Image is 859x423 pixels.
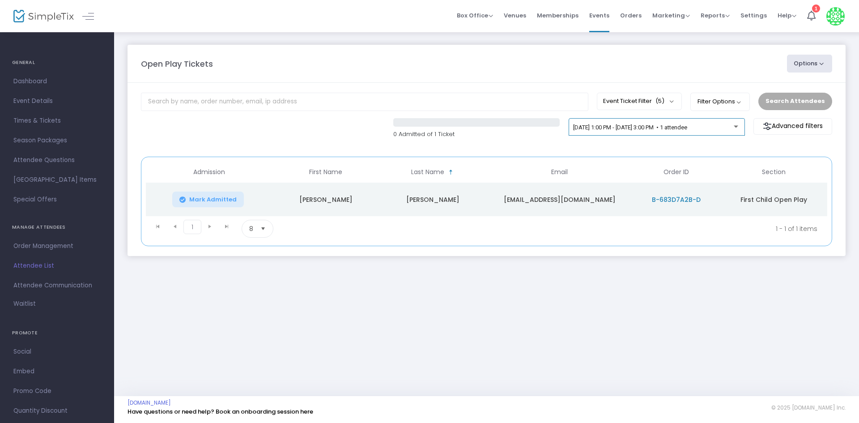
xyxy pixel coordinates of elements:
[12,324,102,342] h4: PROMOTE
[13,346,101,358] span: Social
[393,130,560,139] p: 0 Admitted of 1 Ticket
[183,220,201,234] span: Page 1
[13,76,101,87] span: Dashboard
[189,196,237,203] span: Mark Admitted
[753,118,832,135] m-button: Advanced filters
[146,162,827,216] div: Data table
[589,4,609,27] span: Events
[272,183,379,216] td: [PERSON_NAME]
[551,168,568,176] span: Email
[447,169,455,176] span: Sortable
[486,183,632,216] td: [EMAIL_ADDRESS][DOMAIN_NAME]
[379,183,486,216] td: [PERSON_NAME]
[701,11,730,20] span: Reports
[812,4,820,13] div: 1
[12,218,102,236] h4: MANAGE ATTENDEES
[141,93,588,111] input: Search by name, order number, email, ip address
[13,366,101,377] span: Embed
[787,55,833,73] button: Options
[720,183,827,216] td: First Child Open Play
[12,54,102,72] h4: GENERAL
[249,224,253,233] span: 8
[620,4,642,27] span: Orders
[362,220,817,238] kendo-pager-info: 1 - 1 of 1 items
[13,280,101,291] span: Attendee Communication
[504,4,526,27] span: Venues
[13,174,101,186] span: [GEOGRAPHIC_DATA] Items
[411,168,444,176] span: Last Name
[13,240,101,252] span: Order Management
[597,93,682,110] button: Event Ticket Filter(5)
[762,168,786,176] span: Section
[652,11,690,20] span: Marketing
[193,168,225,176] span: Admission
[141,58,213,70] m-panel-title: Open Play Tickets
[457,11,493,20] span: Box Office
[13,135,101,146] span: Season Packages
[690,93,750,111] button: Filter Options
[778,11,796,20] span: Help
[128,399,171,406] a: [DOMAIN_NAME]
[13,95,101,107] span: Event Details
[13,194,101,205] span: Special Offers
[13,385,101,397] span: Promo Code
[655,98,664,105] span: (5)
[13,115,101,127] span: Times & Tickets
[128,407,313,416] a: Have questions or need help? Book an onboarding session here
[13,299,36,308] span: Waitlist
[663,168,689,176] span: Order ID
[257,220,269,237] button: Select
[573,124,687,131] span: [DATE] 1:00 PM - [DATE] 3:00 PM • 1 attendee
[652,195,701,204] span: B-683D7A2B-D
[309,168,342,176] span: First Name
[13,260,101,272] span: Attendee List
[740,4,767,27] span: Settings
[537,4,578,27] span: Memberships
[172,192,244,207] button: Mark Admitted
[763,122,772,131] img: filter
[13,154,101,166] span: Attendee Questions
[13,405,101,417] span: Quantity Discount
[771,404,846,411] span: © 2025 [DOMAIN_NAME] Inc.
